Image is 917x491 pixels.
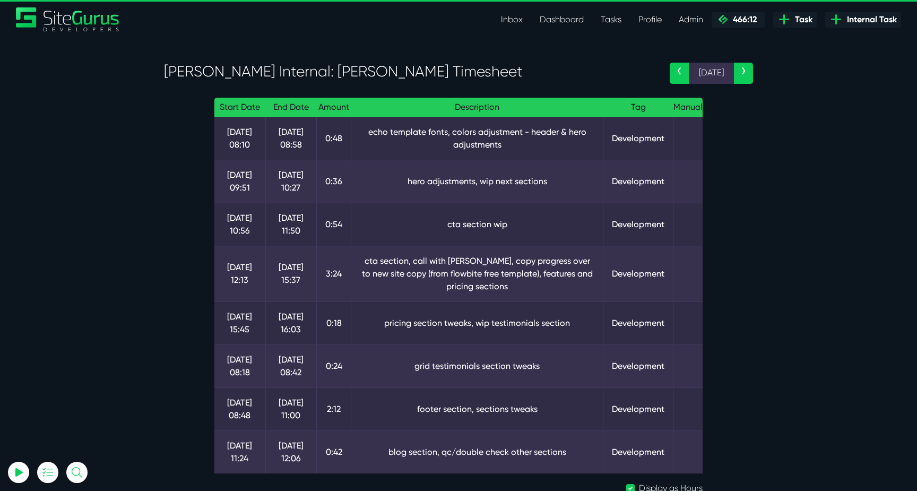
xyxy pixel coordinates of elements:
th: End Date [265,98,317,117]
td: [DATE] 08:10 [214,117,265,160]
td: [DATE] 11:00 [265,387,317,430]
a: Tasks [592,9,630,30]
td: 0:18 [317,302,351,344]
a: Inbox [492,9,531,30]
a: ‹ [670,63,689,84]
td: [DATE] 08:48 [214,387,265,430]
span: Internal Task [843,13,897,26]
td: [DATE] 16:03 [265,302,317,344]
th: Manual [673,98,703,117]
img: Sitegurus Logo [16,7,120,31]
td: grid testimonials section tweaks [351,344,603,387]
td: [DATE] 11:24 [214,430,265,473]
td: Development [603,203,673,246]
td: 3:24 [317,246,351,302]
td: [DATE] 08:42 [265,344,317,387]
td: [DATE] 12:06 [265,430,317,473]
td: [DATE] 10:27 [265,160,317,203]
th: Description [351,98,603,117]
td: [DATE] 10:56 [214,203,265,246]
span: 466:12 [729,14,757,24]
td: pricing section tweaks, wip testimonials section [351,302,603,344]
td: [DATE] 09:51 [214,160,265,203]
a: Task [773,12,817,28]
td: Development [603,302,673,344]
h3: [PERSON_NAME] Internal: [PERSON_NAME] Timesheet [164,63,654,81]
td: cta section wip [351,203,603,246]
td: echo template fonts, colors adjustment - header & hero adjustments [351,117,603,160]
td: hero adjustments, wip next sections [351,160,603,203]
td: cta section, call with [PERSON_NAME], copy progress over to new site copy (from flowbite free tem... [351,246,603,302]
a: › [734,63,753,84]
td: 2:12 [317,387,351,430]
span: [DATE] [689,63,734,84]
td: [DATE] 15:45 [214,302,265,344]
a: Dashboard [531,9,592,30]
td: [DATE] 11:50 [265,203,317,246]
td: [DATE] 08:18 [214,344,265,387]
td: 0:42 [317,430,351,473]
td: Development [603,387,673,430]
a: Admin [670,9,712,30]
td: footer section, sections tweaks [351,387,603,430]
td: Development [603,246,673,302]
td: Development [603,430,673,473]
td: Development [603,344,673,387]
td: Development [603,160,673,203]
td: 0:54 [317,203,351,246]
a: 466:12 [712,12,765,28]
td: 0:36 [317,160,351,203]
a: Profile [630,9,670,30]
th: Amount [317,98,351,117]
th: Start Date [214,98,265,117]
td: 0:24 [317,344,351,387]
td: [DATE] 08:58 [265,117,317,160]
a: SiteGurus [16,7,120,31]
td: Development [603,117,673,160]
span: Task [791,13,812,26]
td: [DATE] 15:37 [265,246,317,302]
th: Tag [603,98,673,117]
a: Internal Task [825,12,901,28]
td: blog section, qc/double check other sections [351,430,603,473]
td: 0:48 [317,117,351,160]
td: [DATE] 12:13 [214,246,265,302]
